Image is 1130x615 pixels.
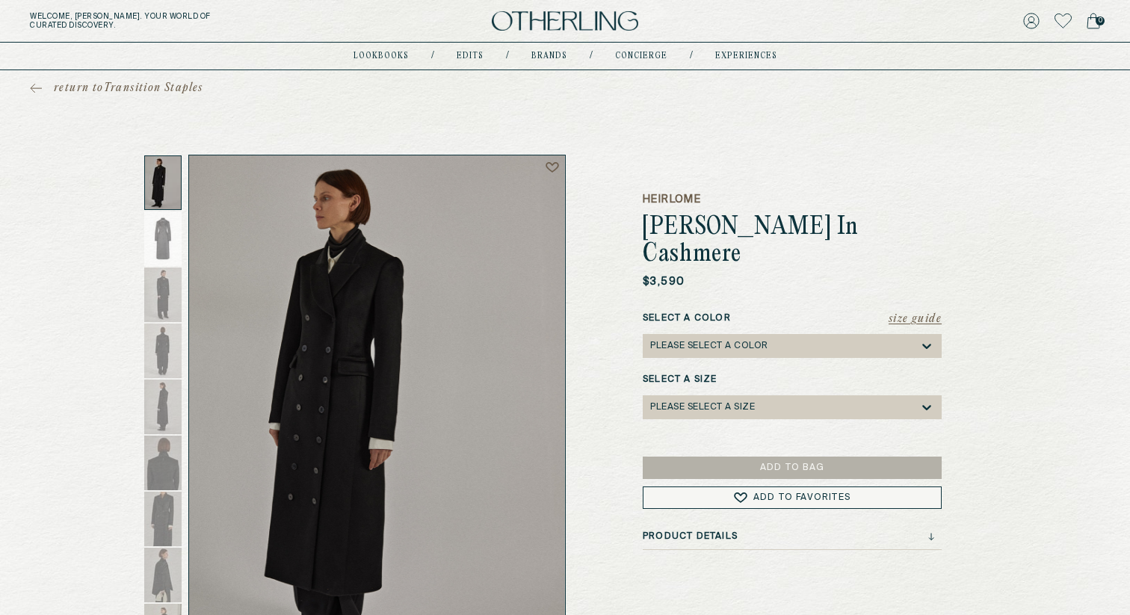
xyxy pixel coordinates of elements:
[144,492,182,546] img: Thumbnail 7
[1096,16,1105,25] span: 0
[643,214,942,268] h1: [PERSON_NAME] In Cashmere
[54,81,203,96] span: return to Transition Staples
[715,52,777,60] a: experiences
[30,12,351,30] h5: Welcome, [PERSON_NAME] . Your world of curated discovery.
[431,50,434,62] div: /
[144,548,182,602] img: Thumbnail 8
[615,52,667,60] a: concierge
[889,312,942,327] button: Size Guide
[643,486,942,509] button: Add to Favorites
[144,324,182,378] img: Thumbnail 4
[753,493,850,502] span: Add to Favorites
[506,50,509,62] div: /
[643,531,738,542] h3: Product Details
[457,52,484,60] a: Edits
[643,192,942,207] h5: Heirlome
[353,52,409,60] a: lookbooks
[144,380,182,434] img: Thumbnail 5
[643,457,942,479] button: Add to Bag
[144,436,182,490] img: Thumbnail 6
[30,81,203,96] a: return toTransition Staples
[1087,10,1100,31] a: 0
[144,268,182,322] img: Thumbnail 3
[650,402,755,412] div: Please select a Size
[643,312,942,325] label: Select a Color
[643,373,942,386] label: Select a Size
[643,274,685,289] p: $3,590
[590,50,593,62] div: /
[144,211,182,266] img: Thumbnail 2
[690,50,693,62] div: /
[650,341,768,351] div: Please select a Color
[492,11,638,31] img: logo
[531,52,567,60] a: Brands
